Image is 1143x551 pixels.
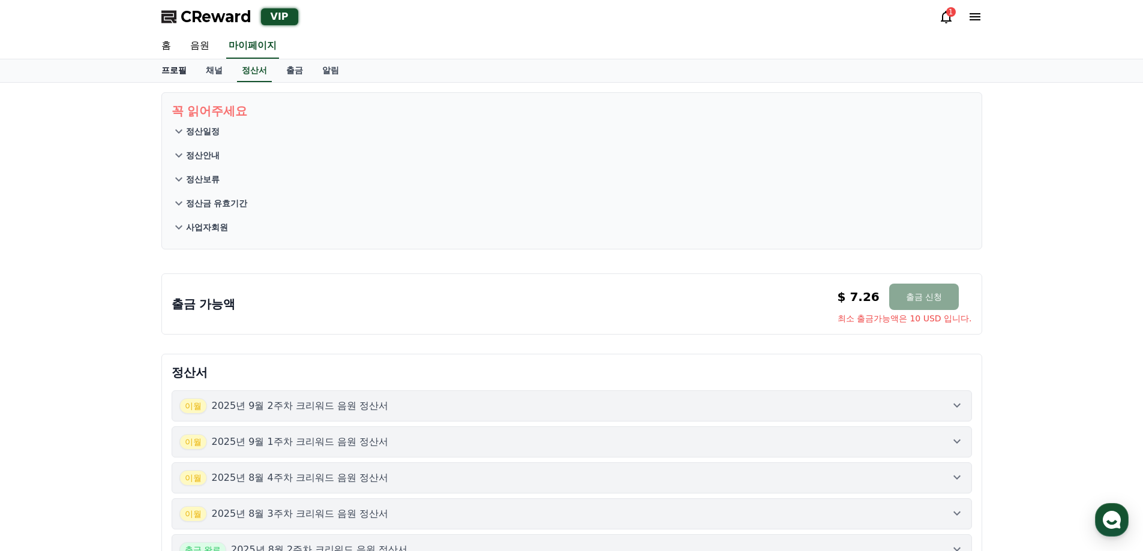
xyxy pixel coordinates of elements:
[186,173,220,185] p: 정산보류
[277,59,313,82] a: 출금
[152,34,181,59] a: 홈
[152,59,196,82] a: 프로필
[179,434,207,450] span: 이월
[838,312,972,324] span: 최소 출금가능액은 10 USD 입니다.
[212,435,389,449] p: 2025년 9월 1주차 크리워드 음원 정산서
[172,167,972,191] button: 정산보류
[161,7,251,26] a: CReward
[261,8,298,25] div: VIP
[212,399,389,413] p: 2025년 9월 2주차 크리워드 음원 정산서
[181,34,219,59] a: 음원
[313,59,349,82] a: 알림
[179,506,207,522] span: 이월
[196,59,232,82] a: 채널
[172,498,972,529] button: 이월 2025년 8월 3주차 크리워드 음원 정산서
[186,221,228,233] p: 사업자회원
[172,462,972,493] button: 이월 2025년 8월 4주차 크리워드 음원 정산서
[237,59,272,82] a: 정산서
[172,215,972,239] button: 사업자회원
[181,7,251,26] span: CReward
[172,364,972,381] p: 정산서
[186,125,220,137] p: 정산일정
[212,471,389,485] p: 2025년 8월 4주차 크리워드 음원 정산서
[38,398,45,408] span: 홈
[939,10,953,24] a: 1
[186,149,220,161] p: 정산안내
[155,380,230,410] a: 설정
[889,284,959,310] button: 출금 신청
[172,390,972,421] button: 이월 2025년 9월 2주차 크리워드 음원 정산서
[110,399,124,408] span: 대화
[226,34,279,59] a: 마이페이지
[79,380,155,410] a: 대화
[946,7,956,17] div: 1
[179,470,207,486] span: 이월
[172,191,972,215] button: 정산금 유효기간
[186,197,248,209] p: 정산금 유효기간
[838,288,880,305] p: $ 7.26
[4,380,79,410] a: 홈
[185,398,200,408] span: 설정
[172,119,972,143] button: 정산일정
[172,296,236,312] p: 출금 가능액
[172,426,972,457] button: 이월 2025년 9월 1주차 크리워드 음원 정산서
[172,103,972,119] p: 꼭 읽어주세요
[179,398,207,414] span: 이월
[172,143,972,167] button: 정산안내
[212,507,389,521] p: 2025년 8월 3주차 크리워드 음원 정산서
